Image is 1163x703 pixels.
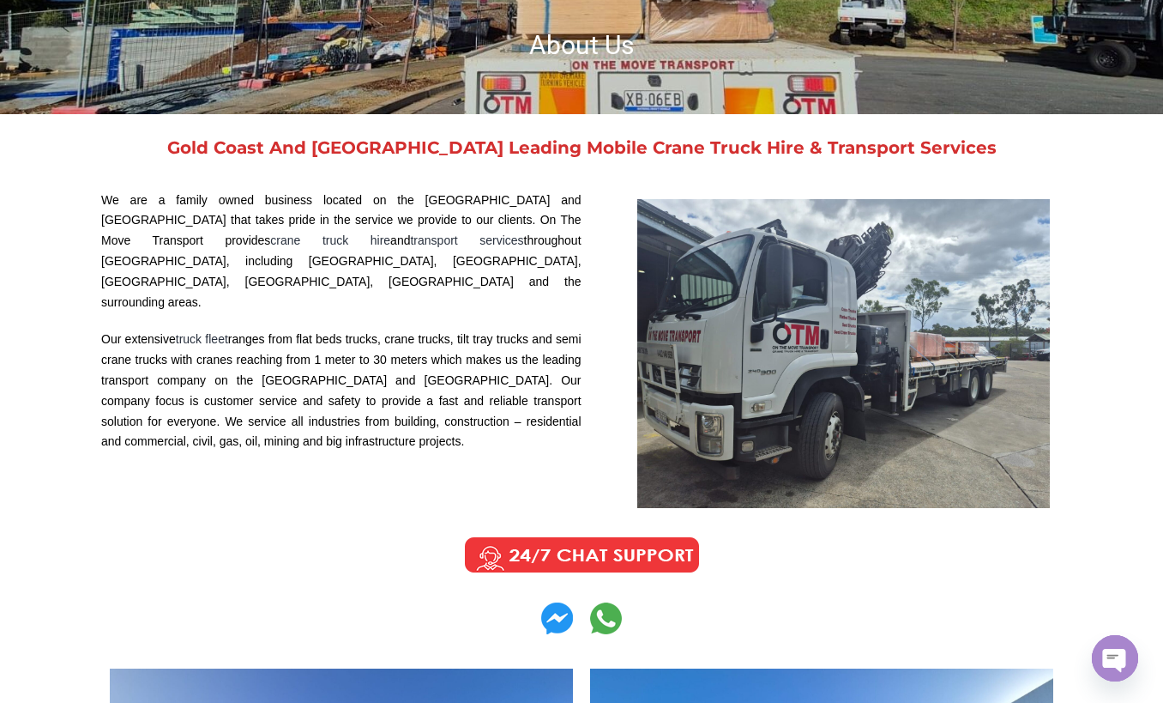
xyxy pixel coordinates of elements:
a: transport services [410,233,523,247]
h1: About Us [93,28,1070,62]
img: Contact us on Whatsapp [541,603,573,634]
a: Gold Coast And [GEOGRAPHIC_DATA] Leading Mobile Crane Truck Hire & Transport Services [167,137,997,158]
a: crane truck hire [270,233,390,247]
img: Contact us on Whatsapp [590,603,622,634]
a: truck fleet [176,332,228,346]
p: Our extensive ranges from flat beds trucks, crane trucks, tilt tray trucks and semi crane trucks ... [101,330,581,452]
img: Call us Anytime [453,534,711,577]
p: We are a family owned business located on the [GEOGRAPHIC_DATA] and [GEOGRAPHIC_DATA] that takes ... [101,191,581,313]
